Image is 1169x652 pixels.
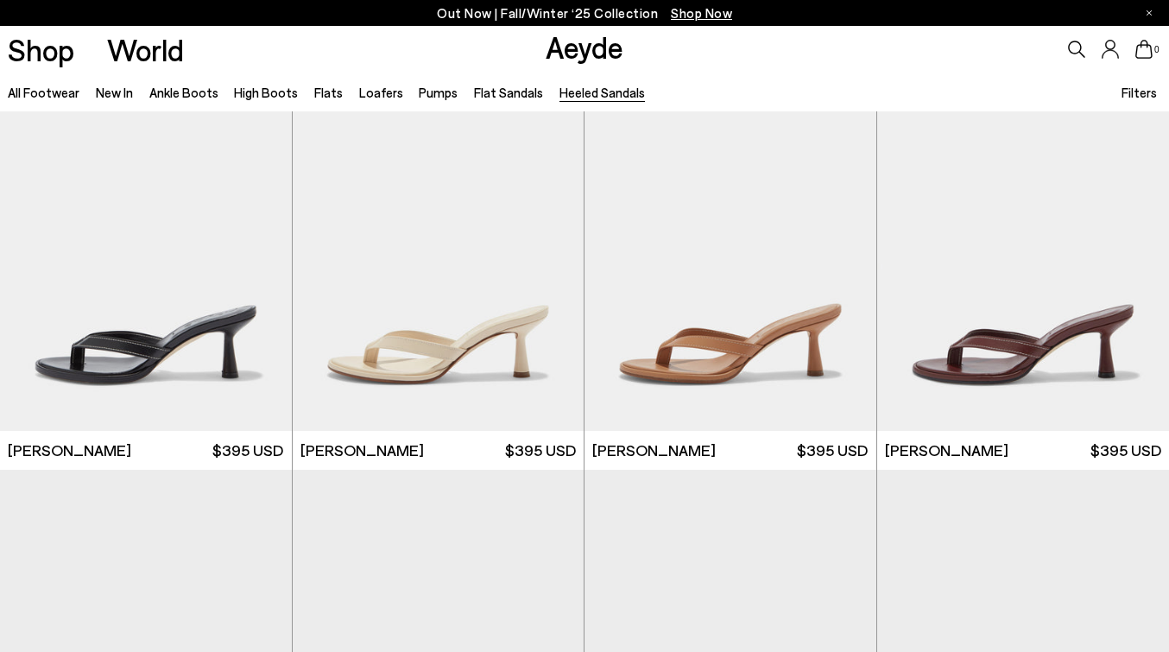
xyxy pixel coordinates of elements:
a: New In [96,85,133,100]
a: High Boots [234,85,298,100]
a: Flats [314,85,343,100]
a: World [107,35,184,65]
span: $395 USD [212,440,283,461]
a: [PERSON_NAME] $395 USD [584,431,876,470]
p: Out Now | Fall/Winter ‘25 Collection [437,3,732,24]
span: $395 USD [797,440,868,461]
a: Loafers [359,85,403,100]
span: Navigate to /collections/new-in [671,5,732,21]
a: Flat Sandals [474,85,543,100]
span: [PERSON_NAME] [300,440,424,461]
span: Filters [1122,85,1157,100]
img: Daphne Leather Thong Sandals [584,65,876,431]
span: [PERSON_NAME] [592,440,716,461]
a: Aeyde [546,28,623,65]
a: All Footwear [8,85,79,100]
span: 0 [1153,45,1161,54]
span: $395 USD [1090,440,1161,461]
a: 0 [1135,40,1153,59]
a: Shop [8,35,74,65]
a: [PERSON_NAME] $395 USD [293,431,584,470]
span: $395 USD [505,440,576,461]
a: Heeled Sandals [559,85,645,100]
a: Pumps [419,85,458,100]
img: Daphne Leather Thong Sandals [293,65,584,431]
a: Ankle Boots [149,85,218,100]
span: [PERSON_NAME] [885,440,1008,461]
span: [PERSON_NAME] [8,440,131,461]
